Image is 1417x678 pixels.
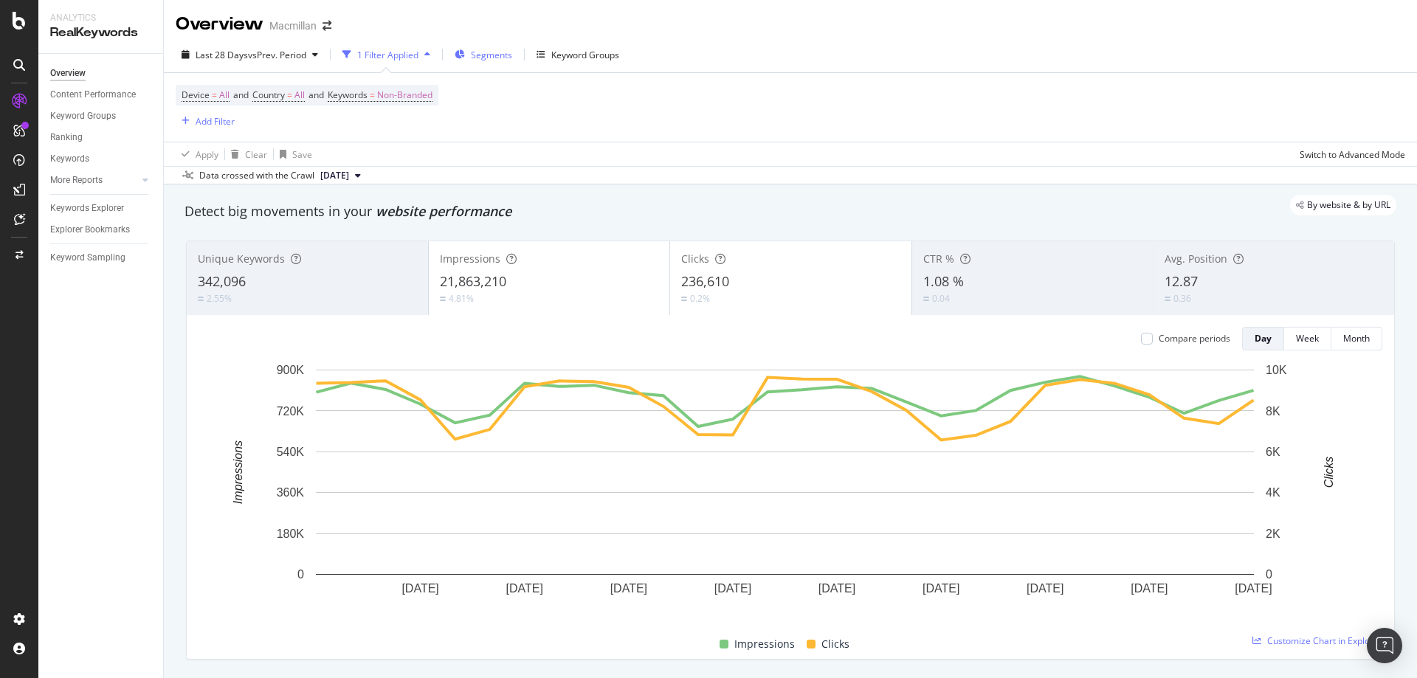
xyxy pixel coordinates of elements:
[50,151,89,167] div: Keywords
[328,89,368,101] span: Keywords
[182,89,210,101] span: Device
[176,12,263,37] div: Overview
[1307,201,1390,210] span: By website & by URL
[681,297,687,301] img: Equal
[198,272,246,290] span: 342,096
[50,12,151,24] div: Analytics
[1284,327,1331,350] button: Week
[1266,364,1287,376] text: 10K
[50,108,116,124] div: Keyword Groups
[1165,252,1227,266] span: Avg. Position
[314,167,367,184] button: [DATE]
[50,173,138,188] a: More Reports
[50,151,153,167] a: Keywords
[50,87,136,103] div: Content Performance
[199,362,1371,618] svg: A chart.
[50,250,125,266] div: Keyword Sampling
[1131,582,1168,595] text: [DATE]
[277,364,305,376] text: 900K
[233,89,249,101] span: and
[297,568,304,581] text: 0
[196,148,218,161] div: Apply
[323,21,331,31] div: arrow-right-arrow-left
[198,252,285,266] span: Unique Keywords
[1266,446,1280,458] text: 6K
[449,292,474,305] div: 4.81%
[923,582,959,595] text: [DATE]
[370,89,375,101] span: =
[1159,332,1230,345] div: Compare periods
[292,148,312,161] div: Save
[401,582,438,595] text: [DATE]
[1173,292,1191,305] div: 0.36
[551,49,619,61] div: Keyword Groups
[1255,332,1272,345] div: Day
[207,292,232,305] div: 2.55%
[1331,327,1382,350] button: Month
[50,87,153,103] a: Content Performance
[690,292,710,305] div: 0.2%
[50,173,103,188] div: More Reports
[610,582,647,595] text: [DATE]
[681,252,709,266] span: Clicks
[506,582,543,595] text: [DATE]
[1323,457,1335,488] text: Clicks
[176,112,235,130] button: Add Filter
[225,142,267,166] button: Clear
[1367,628,1402,663] div: Open Intercom Messenger
[245,148,267,161] div: Clear
[818,582,855,595] text: [DATE]
[196,115,235,128] div: Add Filter
[357,49,418,61] div: 1 Filter Applied
[1343,332,1370,345] div: Month
[308,89,324,101] span: and
[821,635,849,653] span: Clicks
[1266,486,1280,499] text: 4K
[1027,582,1063,595] text: [DATE]
[50,201,153,216] a: Keywords Explorer
[734,635,795,653] span: Impressions
[449,43,518,66] button: Segments
[1290,195,1396,215] div: legacy label
[1165,272,1198,290] span: 12.87
[337,43,436,66] button: 1 Filter Applied
[923,272,964,290] span: 1.08 %
[531,43,625,66] button: Keyword Groups
[199,169,314,182] div: Data crossed with the Crawl
[198,297,204,301] img: Equal
[50,130,153,145] a: Ranking
[377,85,432,105] span: Non-Branded
[212,89,217,101] span: =
[923,297,929,301] img: Equal
[932,292,950,305] div: 0.04
[471,49,512,61] span: Segments
[1266,568,1272,581] text: 0
[50,201,124,216] div: Keywords Explorer
[50,250,153,266] a: Keyword Sampling
[440,297,446,301] img: Equal
[274,142,312,166] button: Save
[1165,297,1171,301] img: Equal
[1252,634,1382,647] a: Customize Chart in Explorer
[176,43,324,66] button: Last 28 DaysvsPrev. Period
[277,486,305,499] text: 360K
[50,24,151,41] div: RealKeywords
[277,527,305,540] text: 180K
[269,18,317,33] div: Macmillan
[1300,148,1405,161] div: Switch to Advanced Mode
[50,222,130,238] div: Explorer Bookmarks
[681,272,729,290] span: 236,610
[232,440,244,504] text: Impressions
[50,130,83,145] div: Ranking
[248,49,306,61] span: vs Prev. Period
[50,108,153,124] a: Keyword Groups
[176,142,218,166] button: Apply
[50,66,86,81] div: Overview
[1266,404,1280,417] text: 8K
[440,252,500,266] span: Impressions
[1267,634,1382,647] span: Customize Chart in Explorer
[1294,142,1405,166] button: Switch to Advanced Mode
[294,85,305,105] span: All
[50,66,153,81] a: Overview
